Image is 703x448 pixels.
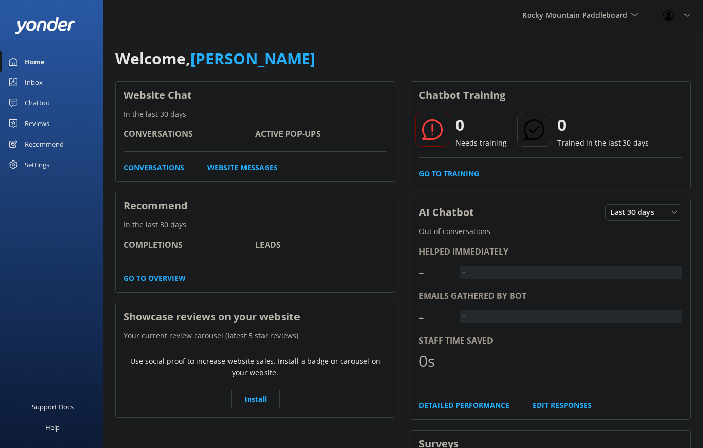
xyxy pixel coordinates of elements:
div: - [419,304,450,329]
div: Inbox [25,72,43,93]
h4: Leads [255,239,387,252]
a: Install [231,389,280,409]
p: Use social proof to increase website sales. Install a badge or carousel on your website. [124,355,387,379]
p: In the last 30 days [116,109,395,120]
h3: Recommend [116,192,395,219]
h2: 0 [557,113,649,137]
h3: Chatbot Training [411,82,513,109]
h3: Showcase reviews on your website [116,303,395,330]
a: Go to Training [419,168,479,180]
a: Detailed Performance [419,400,509,411]
a: [PERSON_NAME] [190,48,315,69]
a: Conversations [124,162,184,173]
a: Website Messages [207,162,278,173]
div: Chatbot [25,93,50,113]
h1: Welcome, [115,46,315,71]
p: Out of conversations [411,226,690,237]
div: Helped immediately [419,245,682,259]
h3: AI Chatbot [411,199,482,226]
div: 0s [419,349,450,373]
div: - [460,310,468,324]
div: Home [25,51,45,72]
h2: 0 [455,113,507,137]
a: Go to overview [124,273,186,284]
p: Your current review carousel (latest 5 star reviews) [116,330,395,342]
div: Staff time saved [419,334,682,348]
div: Reviews [25,113,49,134]
h4: Active Pop-ups [255,128,387,141]
a: Edit Responses [533,400,592,411]
div: Emails gathered by bot [419,290,682,303]
p: Trained in the last 30 days [557,137,649,149]
div: Recommend [25,134,64,154]
span: Last 30 days [610,207,660,218]
div: Help [45,417,60,438]
div: - [460,266,468,279]
h3: Website Chat [116,82,395,109]
div: Settings [25,154,49,175]
span: Rocky Mountain Paddleboard [522,10,627,20]
div: - [419,260,450,284]
img: yonder-white-logo.png [15,17,75,34]
p: In the last 30 days [116,219,395,230]
div: Support Docs [32,397,74,417]
h4: Conversations [124,128,255,141]
p: Needs training [455,137,507,149]
h4: Completions [124,239,255,252]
